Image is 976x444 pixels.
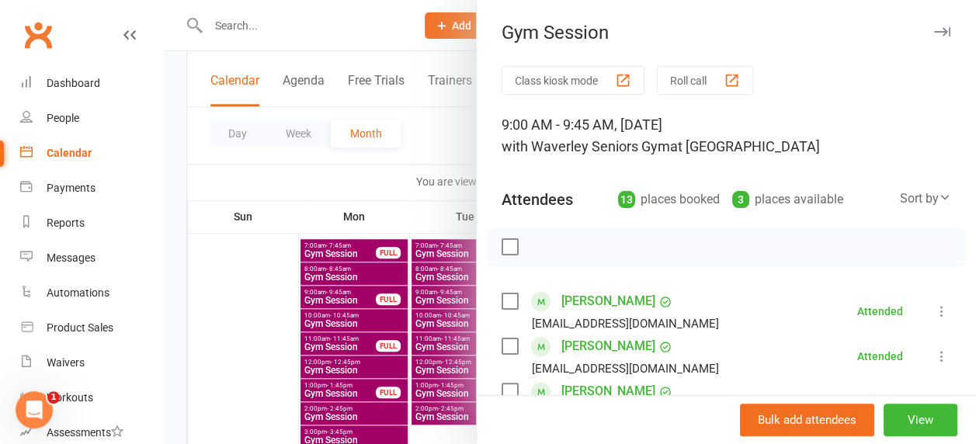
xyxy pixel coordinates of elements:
a: People [20,101,164,136]
div: Dashboard [47,77,100,89]
a: Reports [20,206,164,241]
div: 3 [732,191,749,208]
a: Product Sales [20,310,164,345]
div: Messages [47,251,96,264]
a: [PERSON_NAME] [561,289,655,314]
a: Automations [20,276,164,310]
div: Attended [857,351,903,362]
a: [PERSON_NAME] [561,379,655,404]
div: Product Sales [47,321,113,334]
div: Sort by [900,189,951,209]
div: Waivers [47,356,85,369]
div: Attended [857,306,903,317]
a: Messages [20,241,164,276]
button: Roll call [657,66,753,95]
span: at [GEOGRAPHIC_DATA] [670,138,820,154]
div: Gym Session [477,22,976,43]
div: Workouts [47,391,93,404]
div: Calendar [47,147,92,159]
iframe: Intercom live chat [16,391,53,428]
div: Assessments [47,426,123,439]
a: [PERSON_NAME] [561,334,655,359]
div: 9:00 AM - 9:45 AM, [DATE] [502,114,951,158]
div: Attendees [502,189,573,210]
div: Payments [47,182,96,194]
div: Reports [47,217,85,229]
a: Dashboard [20,66,164,101]
a: Clubworx [19,16,57,54]
a: Waivers [20,345,164,380]
div: 13 [618,191,635,208]
div: People [47,112,79,124]
div: places booked [618,189,720,210]
div: places available [732,189,843,210]
a: Workouts [20,380,164,415]
button: View [884,404,957,436]
div: Automations [47,286,109,299]
a: Calendar [20,136,164,171]
div: [EMAIL_ADDRESS][DOMAIN_NAME] [532,359,719,379]
button: Class kiosk mode [502,66,644,95]
button: Bulk add attendees [740,404,874,436]
span: with Waverley Seniors Gym [502,138,670,154]
div: [EMAIL_ADDRESS][DOMAIN_NAME] [532,314,719,334]
span: 1 [47,391,60,404]
a: Payments [20,171,164,206]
